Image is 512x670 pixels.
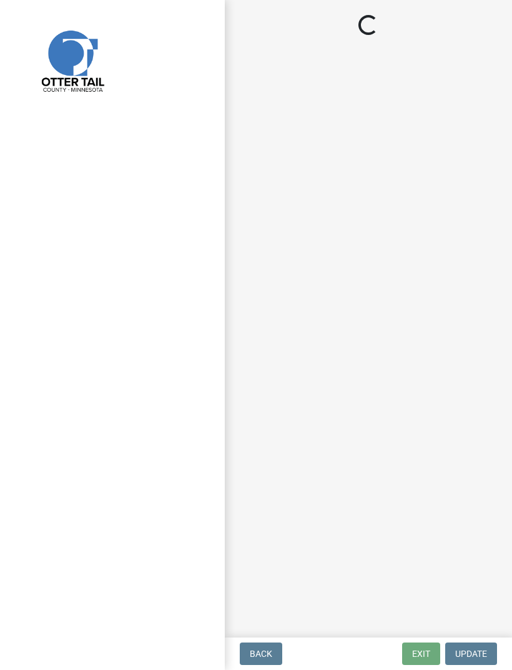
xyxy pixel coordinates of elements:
[240,643,282,665] button: Back
[25,13,119,107] img: Otter Tail County, Minnesota
[455,649,487,659] span: Update
[402,643,440,665] button: Exit
[445,643,497,665] button: Update
[250,649,272,659] span: Back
